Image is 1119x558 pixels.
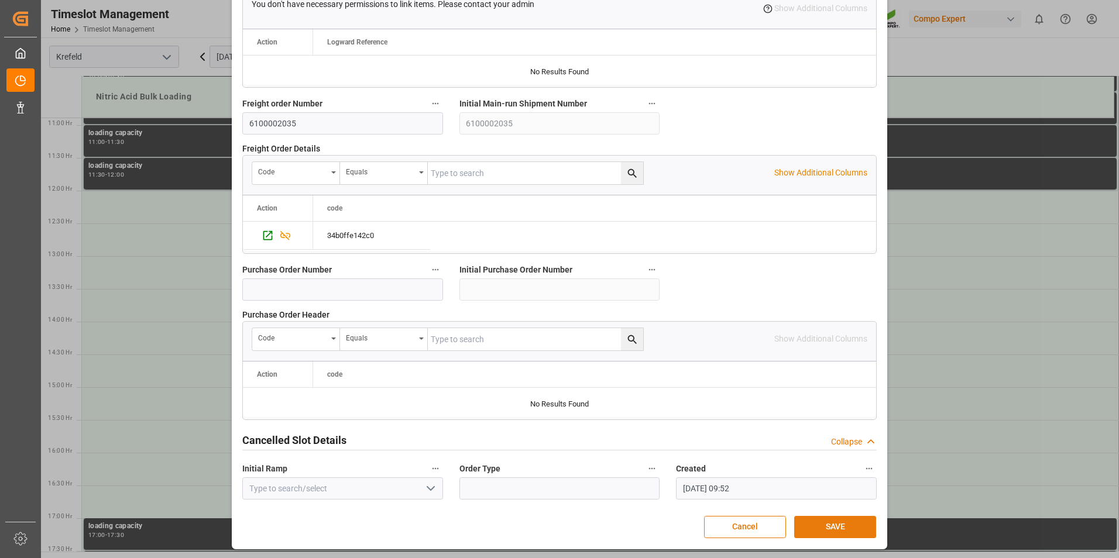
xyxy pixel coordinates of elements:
[428,461,443,476] button: Initial Ramp
[428,96,443,111] button: Freight order Number
[327,370,342,378] span: code
[428,328,643,350] input: Type to search
[421,480,438,498] button: open menu
[257,38,277,46] div: Action
[428,162,643,184] input: Type to search
[774,167,867,179] p: Show Additional Columns
[327,38,387,46] span: Logward Reference
[346,164,415,177] div: Equals
[242,309,329,321] span: Purchase Order Header
[340,328,428,350] button: open menu
[242,477,443,500] input: Type to search/select
[257,204,277,212] div: Action
[704,516,786,538] button: Cancel
[794,516,876,538] button: SAVE
[644,96,660,111] button: Initial Main-run Shipment Number
[242,432,346,448] h2: Cancelled Slot Details
[459,264,572,276] span: Initial Purchase Order Number
[252,328,340,350] button: open menu
[621,162,643,184] button: search button
[313,222,430,250] div: Press SPACE to select this row.
[644,461,660,476] button: Order Type
[861,461,877,476] button: Created
[242,463,287,475] span: Initial Ramp
[676,477,877,500] input: DD.MM.YYYY HH:MM
[243,222,313,250] div: Press SPACE to select this row.
[621,328,643,350] button: search button
[258,330,327,343] div: code
[327,204,342,212] span: code
[242,143,320,155] span: Freight Order Details
[340,162,428,184] button: open menu
[459,463,500,475] span: Order Type
[257,370,277,378] div: Action
[831,436,862,448] div: Collapse
[428,262,443,277] button: Purchase Order Number
[346,330,415,343] div: Equals
[313,222,430,249] div: 34b0ffe142c0
[459,98,587,110] span: Initial Main-run Shipment Number
[252,162,340,184] button: open menu
[242,264,332,276] span: Purchase Order Number
[258,164,327,177] div: code
[242,98,322,110] span: Freight order Number
[644,262,660,277] button: Initial Purchase Order Number
[676,463,706,475] span: Created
